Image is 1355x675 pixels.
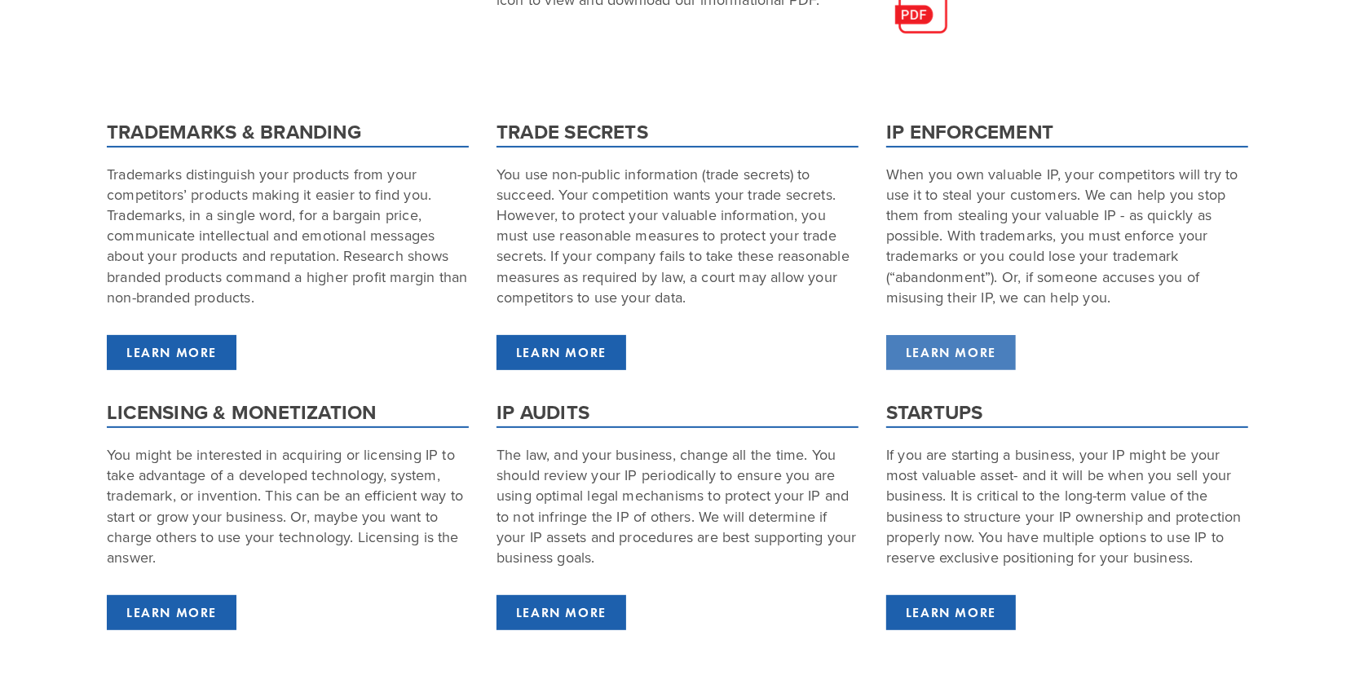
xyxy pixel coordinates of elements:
[886,335,1016,370] a: LEARN MORE
[107,444,469,567] p: You might be interested in acquiring or licensing IP to take advantage of a developed technology,...
[497,398,589,426] strong: IP AUDITS
[107,595,236,630] a: LEARN MORE
[497,595,626,630] a: LEARN MORE
[497,164,858,307] p: You use non-public information (trade secrets) to succeed. Your competition wants your trade secr...
[497,117,648,146] strong: TRADE SECRETS
[886,398,983,426] strong: STARTUPS
[886,164,1248,307] p: When you own valuable IP, your competitors will try to use it to steal your customers. We can hel...
[497,444,858,567] p: The law, and your business, change all the time. You should review your IP periodically to ensure...
[107,335,236,370] a: LEARN MORE
[886,444,1248,567] p: If you are starting a business, your IP might be your most valuable asset- and it will be when yo...
[497,335,626,370] a: LEARN MORE
[886,117,1053,146] strong: IP ENFORCEMENT
[886,595,1016,630] a: LEARN MORE
[107,117,361,146] strong: TRADEMARKS & BRANDING
[107,398,377,426] strong: LICENSING & MONETIZATION
[107,164,469,307] p: Trademarks distinguish your products from your competitors’ products making it easier to find you...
